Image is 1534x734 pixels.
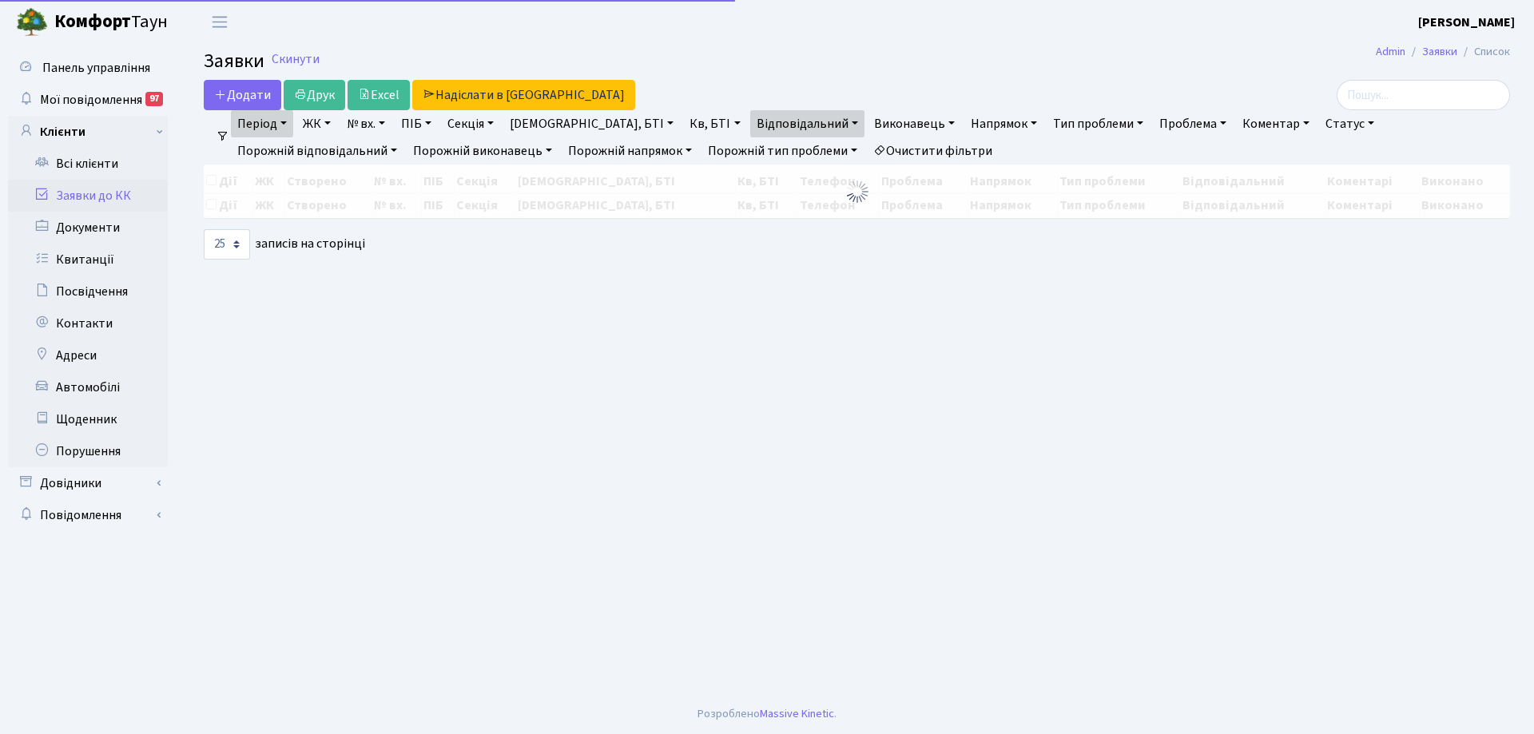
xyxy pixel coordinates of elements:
a: [DEMOGRAPHIC_DATA], БТІ [503,110,680,137]
a: Заявки до КК [8,180,168,212]
div: Розроблено . [697,705,837,723]
img: logo.png [16,6,48,38]
a: Excel [348,80,410,110]
label: записів на сторінці [204,229,365,260]
a: Повідомлення [8,499,168,531]
a: Посвідчення [8,276,168,307]
a: Адреси [8,339,168,371]
a: Порожній відповідальний [231,137,403,165]
a: Напрямок [964,110,1043,137]
a: Тип проблеми [1047,110,1150,137]
a: Секція [441,110,500,137]
a: Статус [1319,110,1381,137]
a: Довідники [8,467,168,499]
button: Переключити навігацію [200,9,240,35]
a: Порожній виконавець [407,137,558,165]
span: Таун [54,9,168,36]
a: Admin [1376,43,1405,60]
a: ЖК [296,110,337,137]
a: Очистити фільтри [867,137,999,165]
a: Автомобілі [8,371,168,403]
a: Додати [204,80,281,110]
a: № вх. [340,110,391,137]
a: Massive Kinetic [760,705,834,722]
a: Надіслати в [GEOGRAPHIC_DATA] [412,80,635,110]
span: Панель управління [42,59,150,77]
div: 97 [145,92,163,106]
a: Квитанції [8,244,168,276]
a: Друк [284,80,345,110]
a: Кв, БТІ [683,110,746,137]
a: Мої повідомлення97 [8,84,168,116]
a: Щоденник [8,403,168,435]
a: Порожній тип проблеми [701,137,864,165]
a: Відповідальний [750,110,864,137]
a: Панель управління [8,52,168,84]
a: Скинути [272,52,320,67]
a: Клієнти [8,116,168,148]
a: Заявки [1422,43,1457,60]
a: Порожній напрямок [562,137,698,165]
a: [PERSON_NAME] [1418,13,1515,32]
b: Комфорт [54,9,131,34]
a: Контакти [8,307,168,339]
li: Список [1457,43,1510,61]
a: ПІБ [395,110,438,137]
a: Проблема [1153,110,1233,137]
a: Порушення [8,435,168,467]
a: Всі клієнти [8,148,168,180]
span: Заявки [204,47,264,75]
b: [PERSON_NAME] [1418,14,1515,31]
select: записів на сторінці [204,229,250,260]
span: Мої повідомлення [40,91,142,109]
a: Коментар [1236,110,1316,137]
input: Пошук... [1337,80,1510,110]
a: Період [231,110,293,137]
span: Додати [214,86,271,104]
nav: breadcrumb [1352,35,1534,69]
a: Документи [8,212,168,244]
a: Виконавець [868,110,961,137]
img: Обробка... [844,179,870,204]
